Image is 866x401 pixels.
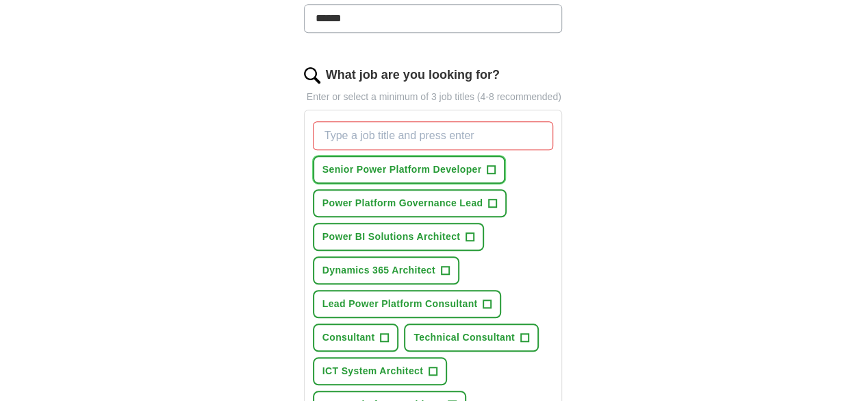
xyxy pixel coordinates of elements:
span: Consultant [322,330,375,345]
button: Technical Consultant [404,324,539,352]
span: ICT System Architect [322,364,423,378]
span: Technical Consultant [413,330,515,345]
span: Senior Power Platform Developer [322,162,482,177]
button: Dynamics 365 Architect [313,256,459,284]
button: Power Platform Governance Lead [313,189,507,217]
button: ICT System Architect [313,357,447,385]
img: search.png [304,67,320,84]
button: Power BI Solutions Architect [313,223,484,251]
span: Dynamics 365 Architect [322,263,435,278]
span: Power BI Solutions Architect [322,230,460,244]
input: Type a job title and press enter [313,121,554,150]
span: Power Platform Governance Lead [322,196,483,210]
span: Lead Power Platform Consultant [322,297,478,311]
button: Consultant [313,324,399,352]
button: Lead Power Platform Consultant [313,290,502,318]
button: Senior Power Platform Developer [313,156,506,184]
label: What job are you looking for? [326,66,500,84]
p: Enter or select a minimum of 3 job titles (4-8 recommended) [304,90,563,104]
